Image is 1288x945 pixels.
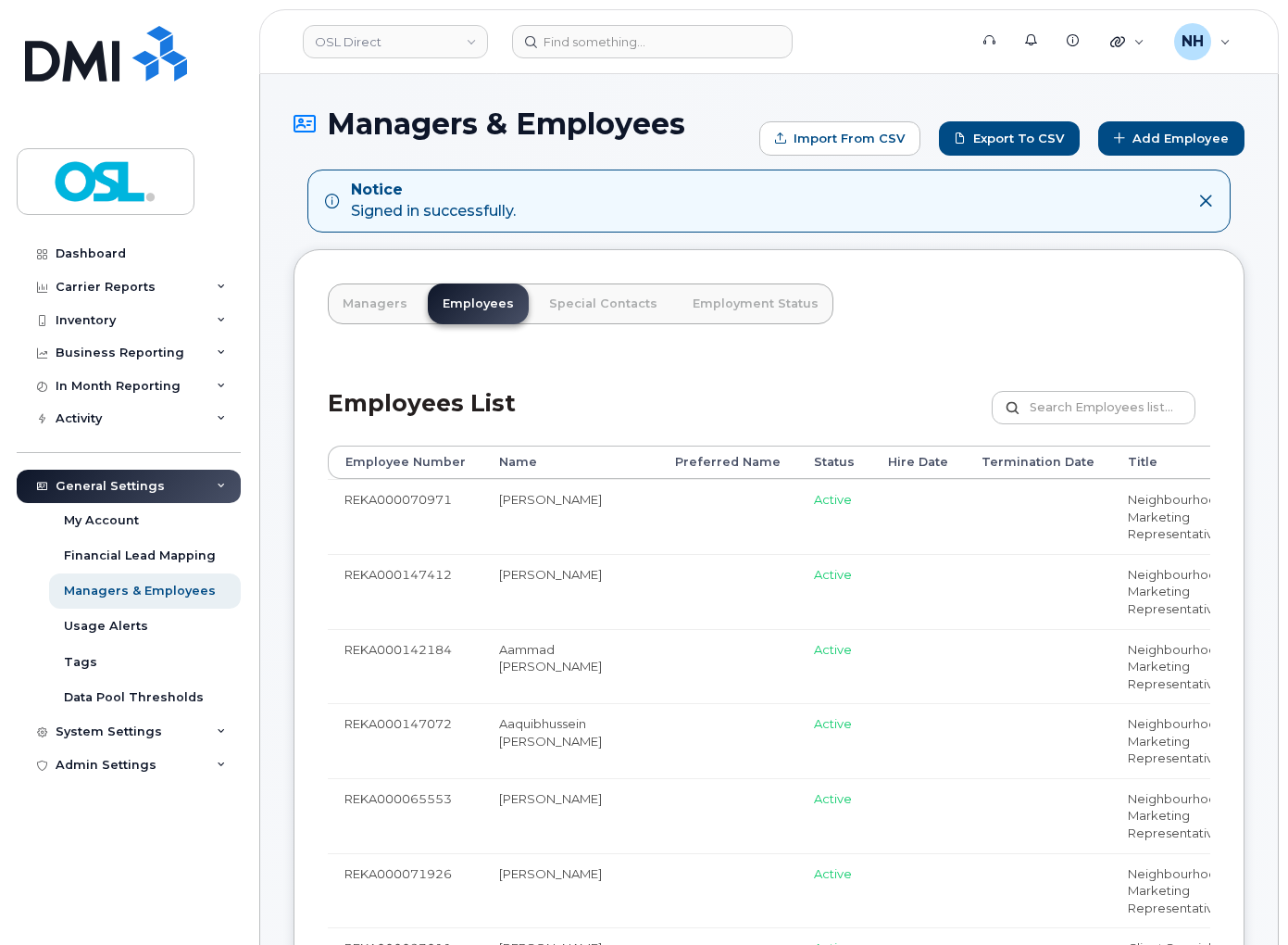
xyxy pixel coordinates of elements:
td: [PERSON_NAME] [482,479,658,554]
th: Termination Date [965,446,1111,479]
h2: Employees List [328,391,516,446]
strong: Notice [351,180,516,201]
span: Active [814,791,852,806]
td: Aammad [PERSON_NAME] [482,629,658,704]
span: Active [814,866,852,881]
span: Active [814,716,852,731]
td: REKA000070971 [328,479,482,554]
th: Employee Number [328,446,482,479]
span: Active [814,567,852,582]
td: [PERSON_NAME] [482,554,658,629]
form: Import from CSV [759,121,920,156]
td: REKA000071926 [328,853,482,928]
h1: Managers & Employees [294,107,750,140]
a: Managers [328,283,422,324]
td: Neighbourhood Marketing Representative [1111,629,1242,704]
th: Preferred Name [658,446,797,479]
td: REKA000142184 [328,629,482,704]
td: Neighbourhood Marketing Representative [1111,479,1242,554]
div: Signed in successfully. [351,180,516,222]
td: [PERSON_NAME] [482,778,658,853]
a: Add Employee [1098,121,1244,156]
td: Neighbourhood Marketing Representative [1111,853,1242,928]
td: REKA000065553 [328,778,482,853]
td: Neighbourhood Marketing Representative [1111,778,1242,853]
td: Neighbourhood Marketing Representative [1111,703,1242,778]
td: REKA000147412 [328,554,482,629]
span: Active [814,642,852,657]
td: [PERSON_NAME] [482,853,658,928]
a: Export to CSV [939,121,1080,156]
th: Hire Date [871,446,965,479]
td: Neighbourhood Marketing Representative [1111,554,1242,629]
th: Name [482,446,658,479]
th: Title [1111,446,1242,479]
td: REKA000147072 [328,703,482,778]
a: Employees [428,283,529,324]
span: Active [814,492,852,507]
a: Employment Status [678,283,833,324]
th: Status [797,446,871,479]
a: Special Contacts [534,283,672,324]
td: Aaquibhussein [PERSON_NAME] [482,703,658,778]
